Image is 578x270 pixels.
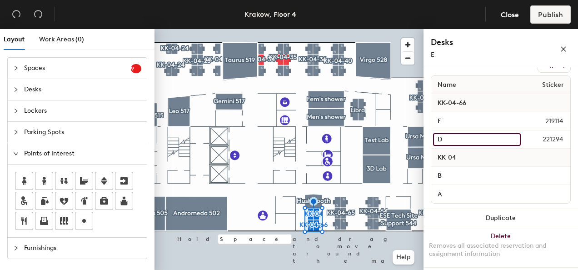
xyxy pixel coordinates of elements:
span: collapsed [13,87,19,92]
div: Krakow, Floor 4 [244,9,296,20]
div: Removes all associated reservation and assignment information [429,242,573,258]
span: Close [501,10,519,19]
span: Lockers [24,100,141,121]
span: Spaces [24,58,131,79]
span: Work Areas (0) [39,35,84,43]
span: close [560,46,567,52]
button: Close [493,5,527,24]
button: Redo (⌘ + ⇧ + Z) [29,5,47,24]
span: collapsed [13,65,19,71]
button: Duplicate [424,209,578,227]
span: KK-04-66 [433,95,471,111]
span: E [431,51,434,59]
button: Help [393,250,414,265]
sup: 9 [131,64,141,73]
span: undo [12,10,21,19]
input: Unnamed desk [433,170,568,182]
span: collapsed [13,108,19,114]
span: Desks [24,79,141,100]
button: Undo (⌘ + Z) [7,5,25,24]
span: 9 [131,65,141,72]
input: Unnamed desk [433,115,523,128]
span: 219114 [523,116,568,126]
span: collapsed [13,245,19,251]
span: Points of Interest [24,143,141,164]
input: Unnamed desk [433,133,521,146]
span: KK-04 [433,150,461,166]
span: Furnishings [24,238,141,259]
span: expanded [13,151,19,156]
span: Layout [4,35,25,43]
input: Unnamed desk [433,188,568,200]
span: 221294 [521,135,568,145]
span: Parking Spots [24,122,141,143]
button: Publish [530,5,571,24]
h4: Desks [431,36,531,48]
button: DeleteRemoves all associated reservation and assignment information [424,227,578,267]
span: Name [433,77,461,93]
span: collapsed [13,130,19,135]
span: Sticker [538,77,568,93]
